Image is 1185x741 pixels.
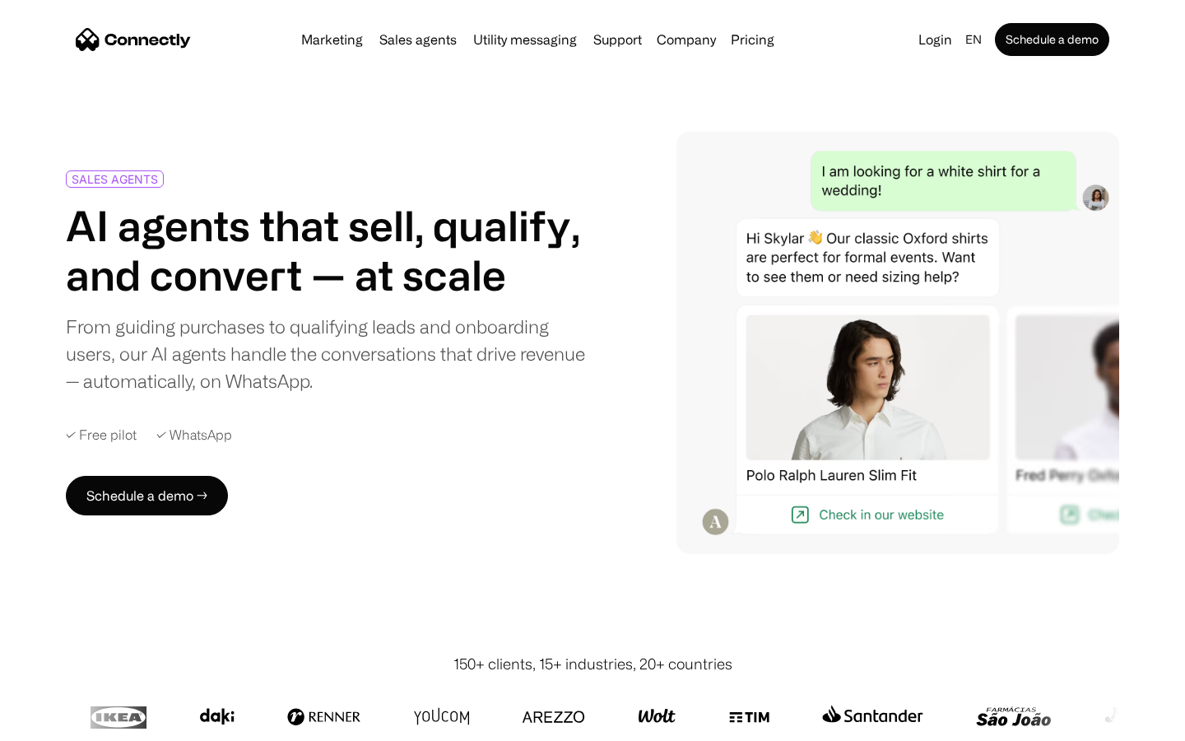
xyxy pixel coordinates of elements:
[295,33,369,46] a: Marketing
[724,33,781,46] a: Pricing
[66,313,586,394] div: From guiding purchases to qualifying leads and onboarding users, our AI agents handle the convers...
[959,28,992,51] div: en
[912,28,959,51] a: Login
[467,33,583,46] a: Utility messaging
[453,653,732,675] div: 150+ clients, 15+ industries, 20+ countries
[76,27,191,52] a: home
[33,712,99,735] ul: Language list
[652,28,721,51] div: Company
[995,23,1109,56] a: Schedule a demo
[587,33,648,46] a: Support
[16,711,99,735] aside: Language selected: English
[657,28,716,51] div: Company
[965,28,982,51] div: en
[72,173,158,185] div: SALES AGENTS
[66,476,228,515] a: Schedule a demo →
[66,201,586,300] h1: AI agents that sell, qualify, and convert — at scale
[66,427,137,443] div: ✓ Free pilot
[373,33,463,46] a: Sales agents
[156,427,232,443] div: ✓ WhatsApp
